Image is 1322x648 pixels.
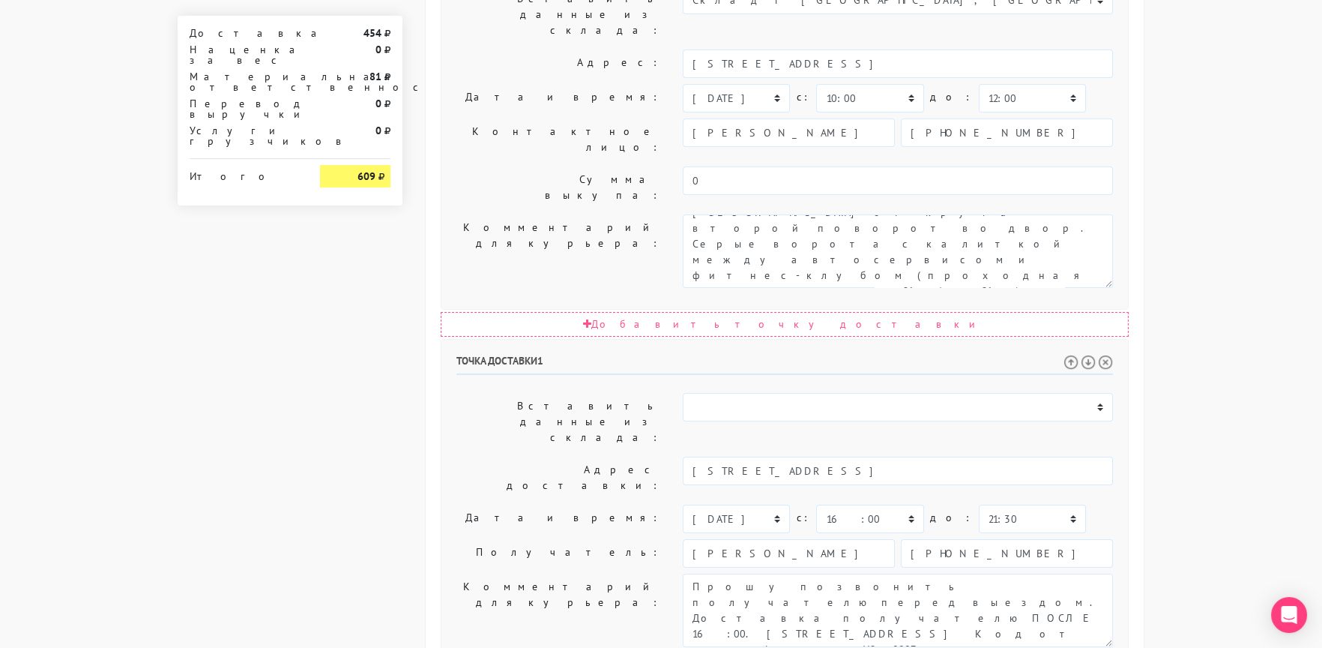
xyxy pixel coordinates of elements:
[178,98,309,119] div: Перевод выручки
[375,97,381,110] strong: 0
[178,125,309,146] div: Услуги грузчиков
[537,354,543,367] span: 1
[930,505,973,531] label: до:
[683,118,895,147] input: Имя
[445,166,671,208] label: Сумма выкупа:
[190,165,298,181] div: Итого
[796,505,810,531] label: c:
[445,457,671,499] label: Адрес доставки:
[901,118,1113,147] input: Телефон
[683,214,1113,288] textarea: Как пройти: по [GEOGRAPHIC_DATA] от круга второй поворот во двор. Серые ворота с калиткой между а...
[445,574,671,647] label: Комментарий для курьера:
[901,539,1113,568] input: Телефон
[683,574,1113,647] textarea: Прошу позвонить получателю перед выездом. ДЛ - "Нам нужен к [DATE]-[DATE], 4 если заберём - ок" Ц...
[357,169,375,183] strong: 609
[445,84,671,112] label: Дата и время:
[445,214,671,288] label: Комментарий для курьера:
[363,26,381,40] strong: 454
[178,71,309,92] div: Материальная ответственность
[445,505,671,533] label: Дата и время:
[456,355,1113,375] h6: Точка доставки
[178,44,309,65] div: Наценка за вес
[683,539,895,568] input: Имя
[375,43,381,56] strong: 0
[375,124,381,137] strong: 0
[178,28,309,38] div: Доставка
[796,84,810,110] label: c:
[1271,597,1307,633] div: Open Intercom Messenger
[930,84,973,110] label: до:
[445,393,671,451] label: Вставить данные из склада:
[441,312,1129,337] div: Добавить точку доставки
[445,118,671,160] label: Контактное лицо:
[445,49,671,78] label: Адрес:
[445,539,671,568] label: Получатель:
[369,70,381,83] strong: 81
